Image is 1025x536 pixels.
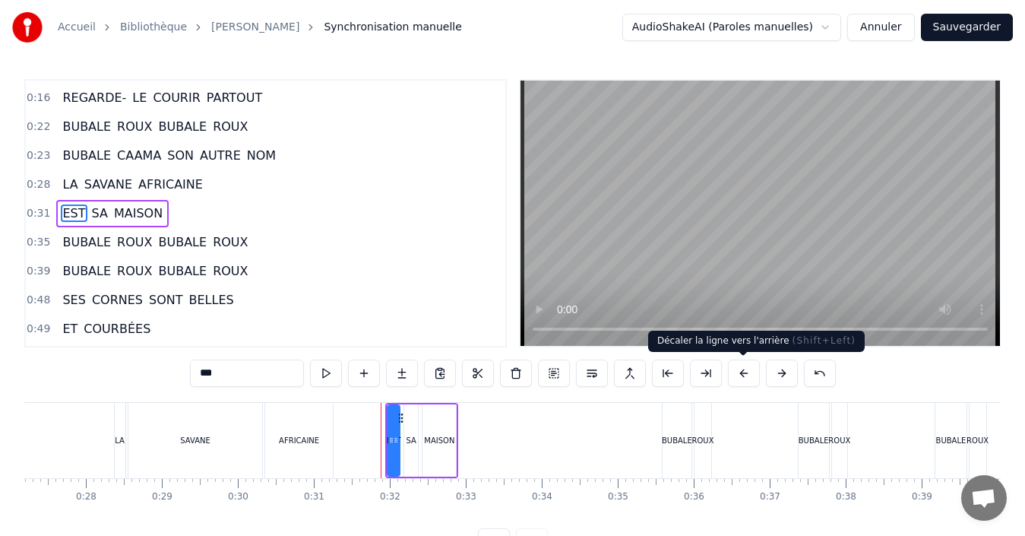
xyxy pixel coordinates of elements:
[115,118,153,135] span: ROUX
[228,491,248,503] div: 0:30
[90,291,144,309] span: CORNES
[847,14,914,41] button: Annuler
[27,90,50,106] span: 0:16
[828,435,850,446] div: ROUX
[151,89,201,106] span: COURIR
[131,89,148,106] span: LE
[27,235,50,250] span: 0:35
[961,475,1007,521] div: Ouvrir le chat
[157,233,208,251] span: BUBALE
[58,20,96,35] a: Accueil
[456,491,476,503] div: 0:33
[407,435,416,446] div: SA
[211,233,249,251] span: ROUX
[115,262,153,280] span: ROUX
[157,118,208,135] span: BUBALE
[112,205,164,222] span: MAISON
[662,435,692,446] div: BUBALE
[792,335,856,346] span: ( Shift+Left )
[82,320,152,338] span: COURBÉES
[608,491,628,503] div: 0:35
[324,20,462,35] span: Synchronisation manuelle
[76,491,96,503] div: 0:28
[211,118,249,135] span: ROUX
[115,435,125,446] div: LA
[27,177,50,192] span: 0:28
[61,176,79,193] span: LA
[936,435,966,446] div: BUBALE
[198,147,242,164] span: AUTRE
[532,491,552,503] div: 0:34
[137,176,204,193] span: AFRICAINE
[279,435,319,446] div: AFRICAINE
[58,20,462,35] nav: breadcrumb
[115,147,163,164] span: CAAMA
[966,435,989,446] div: ROUX
[61,118,112,135] span: BUBALE
[61,147,112,164] span: BUBALE
[157,262,208,280] span: BUBALE
[921,14,1013,41] button: Sauvegarder
[760,491,780,503] div: 0:37
[188,291,236,309] span: BELLES
[424,435,454,446] div: MAISON
[115,233,153,251] span: ROUX
[61,320,79,338] span: ET
[27,148,50,163] span: 0:23
[27,322,50,337] span: 0:49
[120,20,187,35] a: Bibliothèque
[180,435,210,446] div: SAVANE
[211,20,299,35] a: [PERSON_NAME]
[83,176,134,193] span: SAVANE
[304,491,324,503] div: 0:31
[387,435,401,446] div: EST
[799,435,829,446] div: BUBALE
[61,291,87,309] span: SES
[27,264,50,279] span: 0:39
[684,491,704,503] div: 0:36
[90,205,109,222] span: SA
[27,119,50,135] span: 0:22
[61,262,112,280] span: BUBALE
[836,491,856,503] div: 0:38
[245,147,277,164] span: NOM
[692,435,714,446] div: ROUX
[61,205,87,222] span: EST
[61,233,112,251] span: BUBALE
[166,147,195,164] span: SON
[380,491,400,503] div: 0:32
[147,291,185,309] span: SONT
[27,206,50,221] span: 0:31
[12,12,43,43] img: youka
[205,89,264,106] span: PARTOUT
[152,491,172,503] div: 0:29
[211,262,249,280] span: ROUX
[912,491,932,503] div: 0:39
[648,331,865,352] div: Décaler la ligne vers l'arrière
[27,293,50,308] span: 0:48
[61,89,128,106] span: REGARDE-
